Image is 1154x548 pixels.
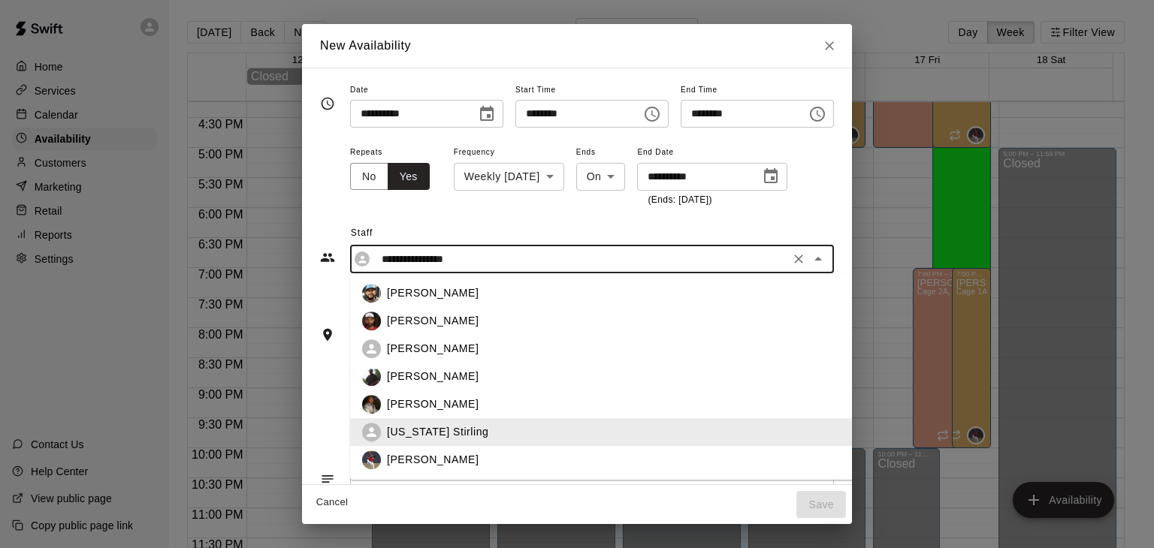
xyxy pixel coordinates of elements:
[362,367,381,386] img: Jonta Brown
[308,491,356,514] button: Cancel
[387,341,479,357] p: [PERSON_NAME]
[808,248,829,269] button: Close
[362,284,381,303] img: Brandon Sotello
[387,285,479,301] p: [PERSON_NAME]
[515,80,669,101] span: Start Time
[576,163,626,191] div: On
[387,369,479,384] p: [PERSON_NAME]
[387,396,479,412] p: [PERSON_NAME]
[387,424,488,440] p: [US_STATE] Stirling
[350,163,388,191] button: No
[320,471,335,486] svg: Notes
[320,96,335,111] svg: Timing
[351,221,834,245] span: Staff
[637,143,787,163] span: End Date
[387,452,479,468] p: [PERSON_NAME]
[648,193,777,208] p: (Ends: [DATE])
[362,312,381,330] img: Eric Darjean
[576,143,626,163] span: Ends
[320,327,335,342] svg: Rooms
[681,80,834,101] span: End Time
[637,99,667,129] button: Choose time, selected time is 6:30 PM
[362,450,381,469] img: Seth Dunlap
[362,395,381,414] img: Juan Ayala
[320,250,335,265] svg: Staff
[802,99,832,129] button: Choose time, selected time is 9:00 PM
[388,163,430,191] button: Yes
[454,143,564,163] span: Frequency
[350,80,503,101] span: Date
[320,36,411,56] h6: New Availability
[387,313,479,329] p: [PERSON_NAME]
[350,163,430,191] div: outlined button group
[454,163,564,191] div: Weekly [DATE]
[350,143,442,163] span: Repeats
[816,32,843,59] button: Close
[472,99,502,129] button: Choose date, selected date is Oct 14, 2025
[756,161,786,191] button: Choose date, selected date is Dec 30, 2025
[788,248,809,269] button: Clear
